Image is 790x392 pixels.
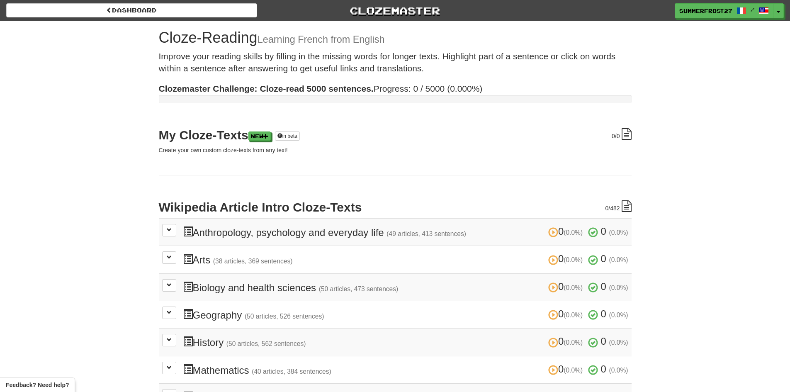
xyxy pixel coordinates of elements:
[159,146,632,154] p: Create your own custom cloze-texts from any text!
[386,230,466,237] small: (49 articles, 413 sentences)
[6,3,257,17] a: Dashboard
[564,367,583,374] small: (0.0%)
[609,256,628,263] small: (0.0%)
[601,253,606,264] span: 0
[564,312,583,319] small: (0.0%)
[548,363,586,375] span: 0
[679,7,732,15] span: SummerFrost27
[564,256,583,263] small: (0.0%)
[548,281,586,292] span: 0
[213,258,293,265] small: (38 articles, 369 sentences)
[605,200,631,212] div: /482
[183,336,628,348] h3: History
[601,363,606,375] span: 0
[183,253,628,265] h3: Arts
[609,229,628,236] small: (0.0%)
[183,309,628,321] h3: Geography
[612,133,615,139] span: 0
[159,50,632,75] p: Improve your reading skills by filling in the missing words for longer texts. Highlight part of a...
[159,200,632,214] h2: Wikipedia Article Intro Cloze-Texts
[159,29,632,46] h1: Cloze-Reading
[564,339,583,346] small: (0.0%)
[258,34,385,45] small: Learning French from English
[252,368,331,375] small: (40 articles, 384 sentences)
[183,281,628,293] h3: Biology and health sciences
[226,340,306,347] small: (50 articles, 562 sentences)
[183,226,628,238] h3: Anthropology, psychology and everyday life
[6,381,69,389] span: Open feedback widget
[612,128,631,140] div: /0
[248,131,271,141] a: New
[183,364,628,376] h3: Mathematics
[275,131,300,141] a: in beta
[245,313,324,320] small: (50 articles, 526 sentences)
[675,3,773,18] a: SummerFrost27 /
[601,281,606,292] span: 0
[548,226,586,237] span: 0
[609,312,628,319] small: (0.0%)
[159,84,374,93] strong: Clozemaster Challenge: Cloze-read 5000 sentences.
[601,308,606,319] span: 0
[548,253,586,264] span: 0
[319,285,399,292] small: (50 articles, 473 sentences)
[609,284,628,291] small: (0.0%)
[159,84,483,93] span: Progress: 0 / 5000 (0.000%)
[564,284,583,291] small: (0.0%)
[159,128,632,142] h2: My Cloze-Texts
[548,336,586,347] span: 0
[564,229,583,236] small: (0.0%)
[751,7,755,12] span: /
[605,205,608,212] span: 0
[601,336,606,347] span: 0
[270,3,520,18] a: Clozemaster
[609,339,628,346] small: (0.0%)
[609,367,628,374] small: (0.0%)
[548,308,586,319] span: 0
[601,226,606,237] span: 0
